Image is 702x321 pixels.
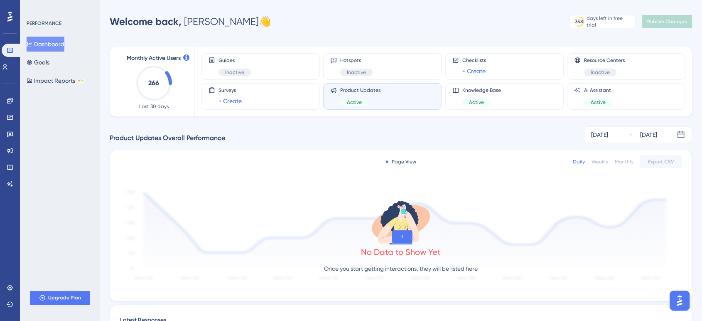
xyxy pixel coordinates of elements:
p: Once you start getting interactions, they will be listed here [324,264,478,274]
span: Active [469,99,484,106]
span: Last 30 days [139,103,169,110]
span: Guides [218,57,251,64]
button: Goals [27,55,49,70]
span: Product Updates [340,87,380,94]
button: Dashboard [27,37,64,52]
button: Impact ReportsBETA [27,73,84,88]
span: Inactive [591,69,610,76]
span: Checklists [462,57,486,64]
div: BETA [77,79,84,83]
span: Export CSV [648,158,674,165]
span: Welcome back, [110,15,182,27]
span: AI Assistant [584,87,612,94]
span: Active [347,99,362,106]
div: No Data to Show Yet [361,246,441,258]
span: Product Updates Overall Performance [110,133,225,143]
div: Weekly [592,158,608,165]
span: Inactive [225,69,244,76]
a: + Create [462,66,486,76]
button: Publish Changes [642,15,692,28]
div: [DATE] [640,130,657,140]
a: + Create [218,96,242,106]
span: Inactive [347,69,366,76]
div: days left in free trial [587,15,633,28]
span: Monthly Active Users [127,53,181,63]
text: 266 [148,79,159,87]
div: [DATE] [591,130,608,140]
span: Resource Centers [584,57,625,64]
div: Daily [573,158,585,165]
span: Surveys [218,87,242,94]
span: Knowledge Base [462,87,501,94]
span: Hotspots [340,57,373,64]
span: Upgrade Plan [48,294,81,301]
button: Upgrade Plan [30,291,90,304]
div: Monthly [615,158,633,165]
span: Active [591,99,606,106]
div: [PERSON_NAME] 👋 [110,15,271,28]
div: Page View [386,158,416,165]
div: PERFORMANCE [27,20,61,27]
div: 358 [575,18,583,25]
span: Publish Changes [647,18,687,25]
iframe: UserGuiding AI Assistant Launcher [667,288,692,313]
button: Export CSV [640,155,682,168]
